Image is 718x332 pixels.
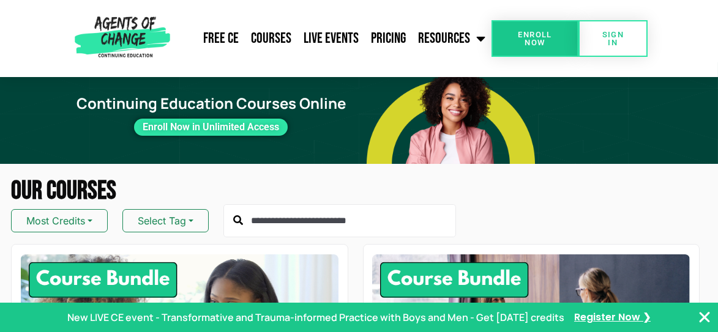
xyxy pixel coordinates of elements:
p: New LIVE CE event - Transformative and Trauma-informed Practice with Boys and Men - Get [DATE] cr... [67,310,564,325]
nav: Menu [174,23,492,54]
a: Courses [245,23,297,54]
a: Enroll Now [492,20,578,57]
button: Close Banner [697,310,712,325]
button: Select Tag [122,209,209,232]
a: Live Events [297,23,365,54]
a: Free CE [197,23,245,54]
a: Resources [412,23,492,54]
button: Most Credits [11,209,108,232]
h1: Continuing Education Courses Online [70,95,352,113]
a: Enroll Now in Unlimited Access [134,119,288,136]
span: Enroll Now [511,31,558,46]
a: Pricing [365,23,412,54]
a: Register Now ❯ [574,311,651,324]
a: SIGN IN [578,20,648,57]
span: SIGN IN [598,31,628,46]
h2: Our Courses [11,179,707,204]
